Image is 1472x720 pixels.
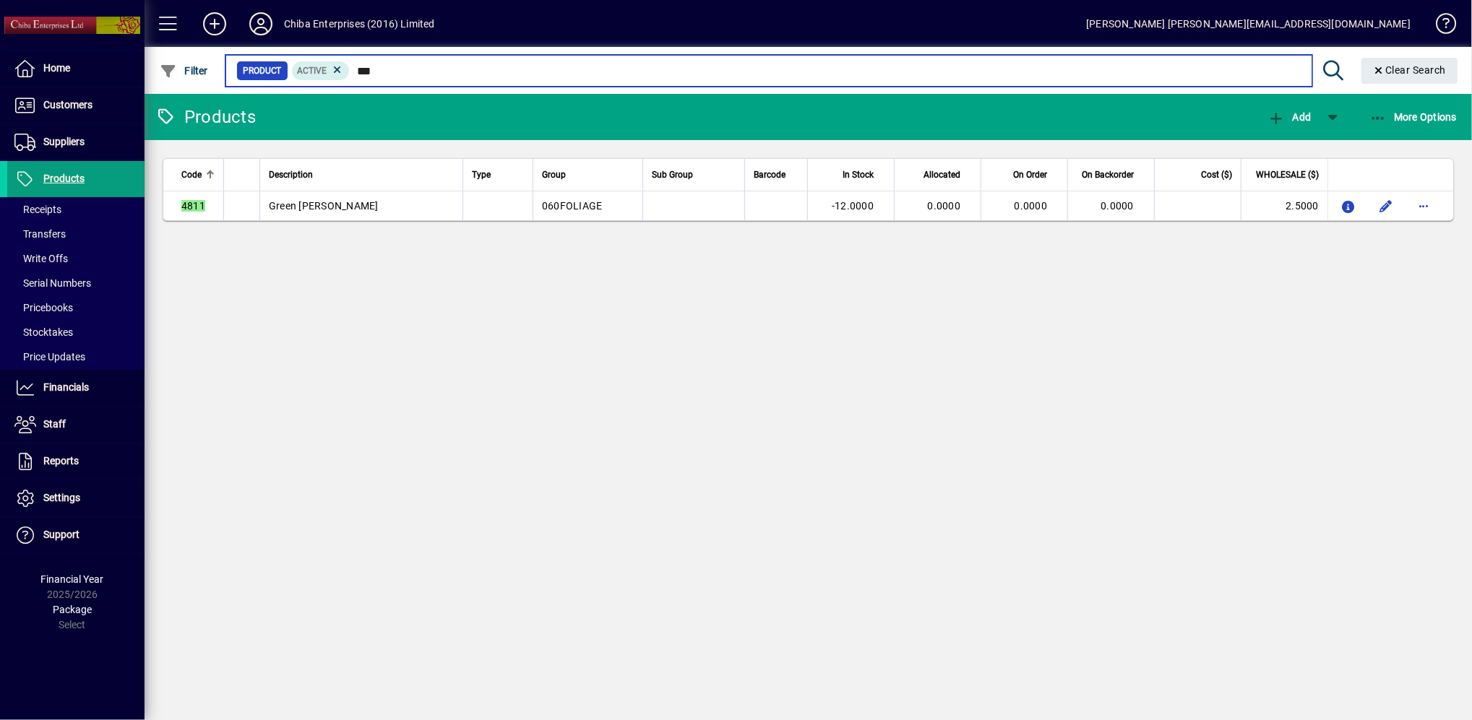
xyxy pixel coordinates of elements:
a: Stocktakes [7,320,145,344]
a: Knowledge Base [1425,3,1454,50]
a: Price Updates [7,344,145,369]
span: Active [298,66,327,76]
span: Description [269,167,313,183]
div: Products [155,105,256,129]
a: Home [7,51,145,87]
div: Allocated [903,167,973,183]
span: 060FOLIAGE [542,200,603,212]
span: 0.0000 [1101,200,1135,212]
span: Group [542,167,566,183]
span: Support [43,529,79,540]
a: Financials [7,370,145,406]
span: Home [43,62,70,74]
a: Write Offs [7,246,145,271]
button: Filter [156,58,212,84]
span: Serial Numbers [14,277,91,289]
span: Staff [43,418,66,430]
span: Products [43,173,85,184]
span: Product [243,64,282,78]
span: -12.0000 [832,200,874,212]
span: Financials [43,381,89,393]
span: Code [181,167,202,183]
mat-chip: Activation Status: Active [292,61,350,80]
div: Sub Group [652,167,736,183]
span: Reports [43,455,79,467]
button: Edit [1374,194,1398,217]
span: Write Offs [14,253,68,264]
a: Reports [7,443,145,480]
span: Filter [160,65,208,77]
em: 4811 [181,200,205,212]
span: On Order [1013,167,1047,183]
a: Suppliers [7,124,145,160]
a: Staff [7,407,145,443]
span: Type [472,167,491,183]
span: Price Updates [14,351,85,363]
div: Code [181,167,215,183]
div: Group [542,167,634,183]
span: WHOLESALE ($) [1256,167,1319,183]
a: Customers [7,87,145,123]
div: On Order [990,167,1060,183]
span: Transfers [14,228,66,240]
span: On Backorder [1082,167,1134,183]
a: Receipts [7,197,145,222]
button: Clear [1361,58,1458,84]
span: Stocktakes [14,326,73,338]
span: Add [1267,111,1311,123]
button: Add [191,11,238,37]
span: Green [PERSON_NAME] [269,200,379,212]
button: More options [1412,194,1435,217]
span: Customers [43,99,92,110]
span: Settings [43,492,80,503]
button: Add [1264,104,1314,130]
td: 2.5000 [1241,191,1327,220]
span: Barcode [754,167,786,183]
span: In Stock [843,167,874,183]
span: Financial Year [41,573,104,585]
span: Allocated [924,167,960,183]
div: Type [472,167,524,183]
a: Pricebooks [7,295,145,320]
span: Pricebooks [14,302,73,313]
div: Barcode [754,167,799,183]
div: On Backorder [1077,167,1147,183]
span: Receipts [14,204,61,215]
a: Settings [7,480,145,516]
div: In Stock [817,167,887,183]
span: Sub Group [652,167,693,183]
span: 0.0000 [1015,200,1048,212]
span: Suppliers [43,136,85,147]
div: Description [269,167,454,183]
span: Clear Search [1373,64,1447,76]
span: Package [53,604,92,615]
span: More Options [1369,111,1458,123]
button: Profile [238,11,284,37]
span: 0.0000 [928,200,961,212]
a: Serial Numbers [7,271,145,295]
a: Support [7,517,145,553]
button: More Options [1366,104,1461,130]
div: Chiba Enterprises (2016) Limited [284,12,435,35]
div: [PERSON_NAME] [PERSON_NAME][EMAIL_ADDRESS][DOMAIN_NAME] [1086,12,1411,35]
span: Cost ($) [1201,167,1232,183]
a: Transfers [7,222,145,246]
